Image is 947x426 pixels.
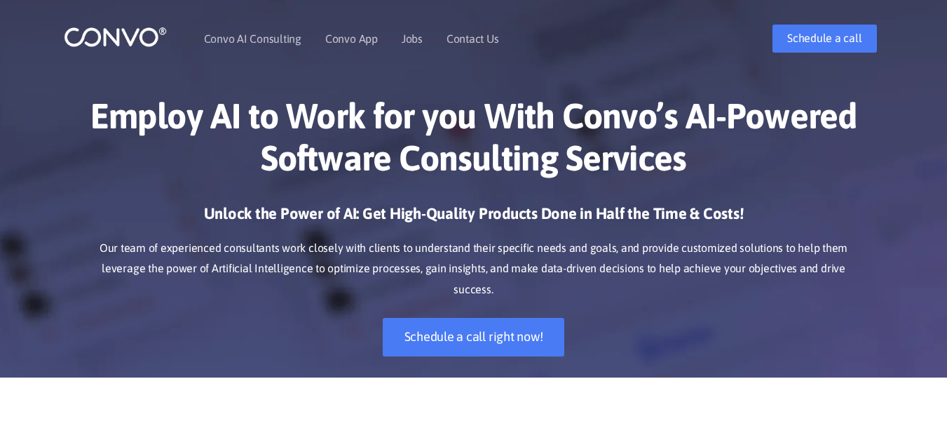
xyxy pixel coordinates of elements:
[204,33,301,44] a: Convo AI Consulting
[383,318,565,357] a: Schedule a call right now!
[402,33,423,44] a: Jobs
[325,33,378,44] a: Convo App
[447,33,499,44] a: Contact Us
[85,238,863,301] p: Our team of experienced consultants work closely with clients to understand their specific needs ...
[85,204,863,234] h3: Unlock the Power of AI: Get High-Quality Products Done in Half the Time & Costs!
[85,95,863,189] h1: Employ AI to Work for you With Convo’s AI-Powered Software Consulting Services
[64,26,167,48] img: logo_1.png
[772,25,876,53] a: Schedule a call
